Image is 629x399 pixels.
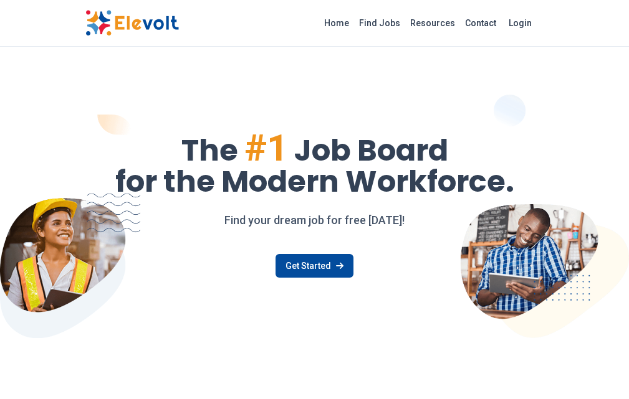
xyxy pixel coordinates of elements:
[354,13,405,33] a: Find Jobs
[244,126,288,170] span: #1
[85,10,179,36] img: Elevolt
[276,254,353,278] a: Get Started
[460,13,501,33] a: Contact
[319,13,354,33] a: Home
[501,11,539,35] a: Login
[85,212,544,229] p: Find your dream job for free [DATE]!
[85,129,544,197] h1: The Job Board for the Modern Workforce.
[405,13,460,33] a: Resources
